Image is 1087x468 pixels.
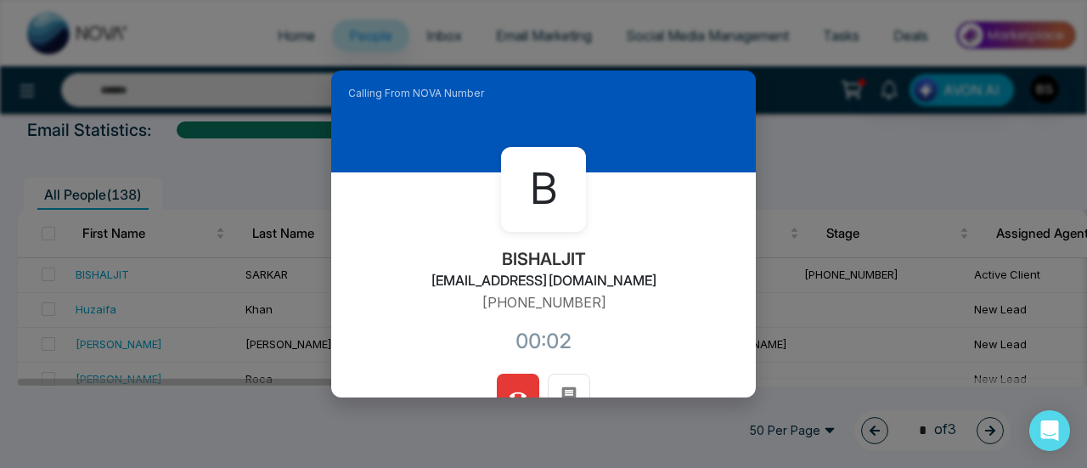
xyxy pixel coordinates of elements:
span: Calling From NOVA Number [348,86,484,101]
h2: BISHALJIT [502,249,586,269]
span: B [530,157,557,221]
div: Open Intercom Messenger [1029,410,1070,451]
p: [PHONE_NUMBER] [482,292,606,313]
div: 00:02 [515,326,572,357]
h2: [EMAIL_ADDRESS][DOMAIN_NAME] [431,273,657,289]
